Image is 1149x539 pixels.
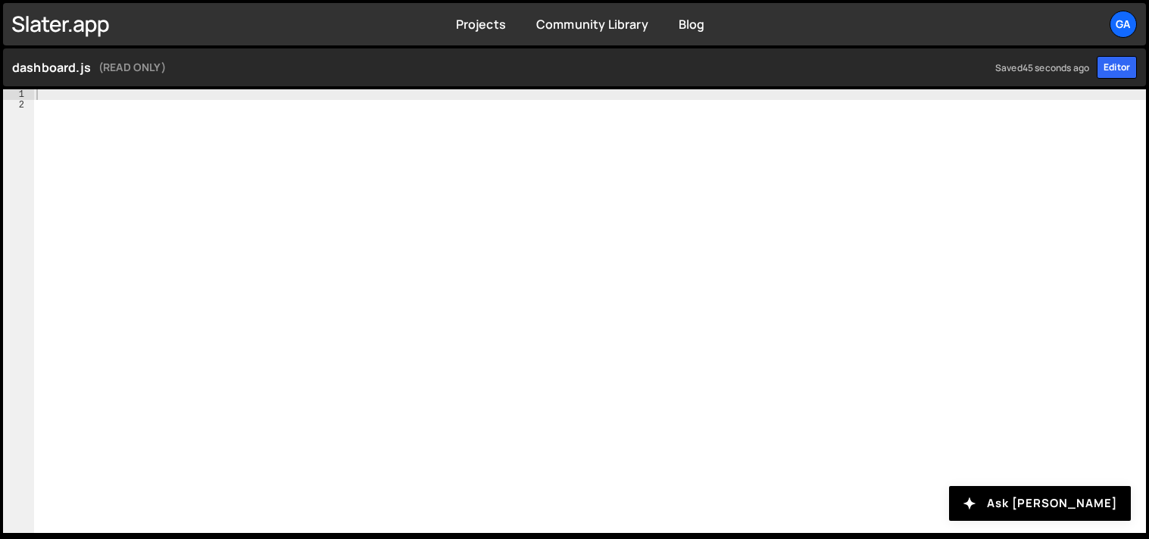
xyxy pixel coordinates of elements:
a: Editor [1097,56,1137,79]
small: (READ ONLY) [98,58,166,76]
div: 45 seconds ago [1023,61,1089,74]
a: Community Library [536,16,648,33]
div: 1 [3,89,34,100]
div: 2 [3,100,34,111]
a: ga [1110,11,1137,38]
a: Blog [679,16,705,33]
h1: dashboard.js [12,58,1089,76]
div: Saved [988,61,1089,74]
button: Ask [PERSON_NAME] [949,486,1131,521]
a: Projects [456,16,506,33]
